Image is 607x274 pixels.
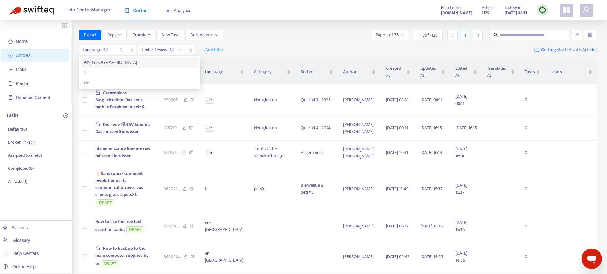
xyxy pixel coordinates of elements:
strong: [DOMAIN_NAME] [441,10,472,17]
span: How to use the free text search in tables [95,218,141,234]
span: DRAFT [126,226,144,233]
span: Language [205,68,239,76]
span: Die neue TÄHAV kommt: Das müssen Sie wissen [95,145,150,160]
button: New Task [156,30,184,40]
button: Export [79,30,101,40]
span: Translate [133,32,150,39]
span: New Task [162,32,179,39]
td: Quartal 4 | 2024 [296,116,338,141]
span: DRAFT [97,199,114,206]
span: [DATE] 06:19 [386,222,408,230]
span: account-book [8,53,13,58]
img: image-link [534,47,539,53]
a: Online Help [3,264,36,269]
div: en-gb [81,57,199,68]
th: Tasks [520,60,545,84]
span: Section [301,68,328,76]
th: Labels [545,60,597,84]
span: close [187,47,195,54]
p: Default ( 0 ) [8,126,27,133]
button: unordered-list [572,30,582,40]
span: [DATE] 14:55 [455,249,467,264]
span: close [128,47,136,54]
th: Translated At [482,60,520,84]
span: Home [16,39,28,44]
span: Die neue TÄHAV kommt: Das müssen Sie wissen [95,121,150,135]
span: file-image [8,81,13,86]
span: + Add filter [202,46,224,54]
button: Translate [128,30,155,40]
span: plus-circle [63,113,68,118]
span: 360020 ... [164,253,181,260]
p: Assigned to me ( 0 ) [8,152,42,159]
th: Edited At [450,60,482,84]
th: Section [296,60,338,84]
span: [DATE] 16:14 [455,145,467,160]
span: Replace [107,32,122,39]
p: Tasks [6,112,18,119]
span: [DATE] 15:37 [455,182,467,196]
td: Neuigkeiten [249,84,295,116]
td: [PERSON_NAME] [338,165,381,213]
span: [DATE] 13:49 [386,185,408,192]
span: 182352 ... [164,149,179,156]
span: [DATE] 15:36 [420,222,443,230]
span: [DATE] 16:14 [420,149,442,156]
td: Neuigkeiten [249,116,295,141]
span: Labels [550,68,587,76]
div: en-[GEOGRAPHIC_DATA] [84,59,195,66]
a: [DOMAIN_NAME] [441,9,472,17]
span: Articles [16,53,31,58]
a: Settings [3,225,28,230]
span: ❗Sans souci - comment révolutionner la communication avec vos clients grâce à petsXL [95,170,143,198]
th: Updated At [415,60,450,84]
span: Tasks [525,68,535,76]
button: Bulk Actionsdown [185,30,223,40]
td: 0 [520,141,545,165]
strong: [DATE] 08:13 [505,10,527,17]
span: appstore [563,6,570,14]
span: 360021 ... [164,185,180,192]
span: Category [254,68,285,76]
span: Export [84,32,96,39]
span: lock [95,90,100,95]
span: search [494,33,498,37]
button: + Add filter [197,45,228,55]
td: 0 [520,116,545,141]
td: [PERSON_NAME] [338,213,381,240]
span: Edited At [455,65,472,79]
th: Category [249,60,295,84]
span: Help Center [441,4,462,11]
span: 175399 ... [164,125,179,132]
td: [PERSON_NAME] [338,240,381,274]
th: Author [338,60,381,84]
span: [DATE] 16:15 [420,124,442,132]
td: en-[GEOGRAPHIC_DATA] [200,240,249,274]
span: Content [125,8,149,13]
strong: 1125 [482,10,489,17]
button: Replace [102,30,127,40]
img: Swifteq [10,6,54,15]
td: Quartal 3 | 2025 [296,84,338,116]
span: [DATE] 05:47 [386,253,409,260]
span: Media [16,81,28,86]
span: [DATE] 09:11 [386,124,408,132]
span: down [215,33,218,37]
td: Bienvenue à petsXL [296,165,338,213]
span: Getting started with Articles [541,47,597,54]
img: sync.dc5367851b00ba804db3.png [538,6,546,14]
span: [DATE] 14:55 [420,253,443,260]
span: Help Center Manager [65,4,111,16]
td: en-[GEOGRAPHIC_DATA] [200,213,249,240]
a: Getting started with Articles [534,45,597,55]
span: [DATE] 08:18 [386,96,408,104]
span: 220605 ... [164,97,181,104]
div: de [81,78,199,88]
span: [DATE] 15:36 [455,219,467,233]
span: lock [95,121,100,126]
p: Completed ( 0 ) [8,165,34,172]
p: Broken links ( 1 ) [8,139,35,146]
span: DRAFT [101,260,119,267]
span: de [205,125,214,132]
span: de [205,97,214,104]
